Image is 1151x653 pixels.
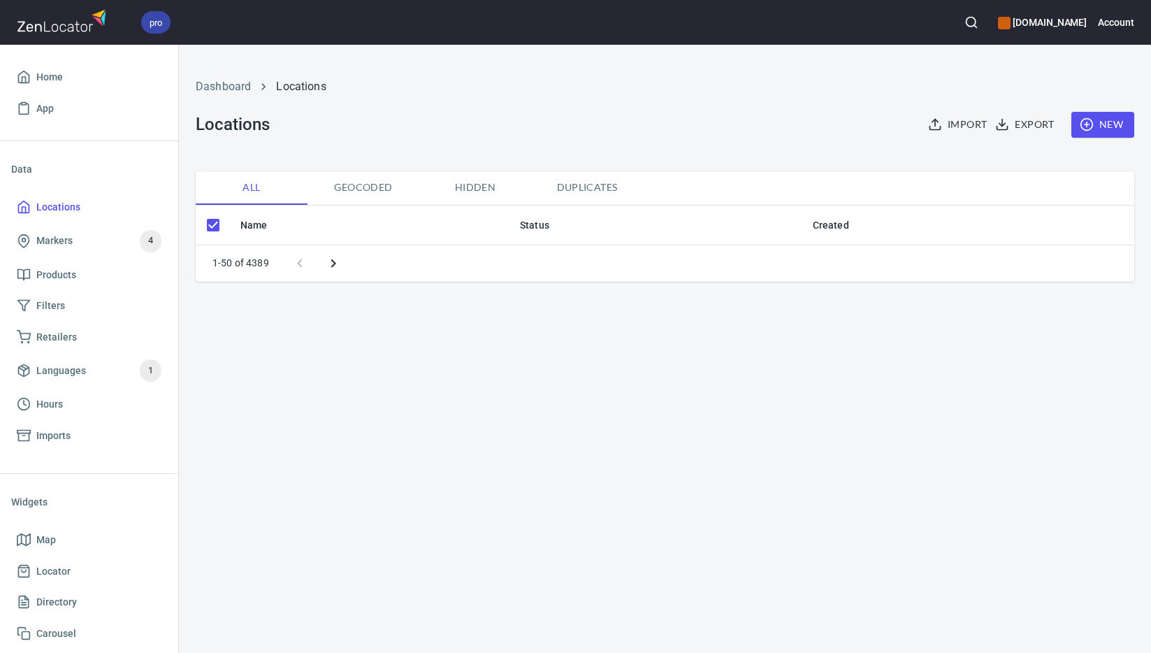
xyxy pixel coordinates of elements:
[1083,116,1123,134] span: New
[141,15,171,30] span: pro
[36,297,65,315] span: Filters
[36,266,76,284] span: Products
[316,179,411,196] span: Geocoded
[276,80,326,93] a: Locations
[36,232,73,250] span: Markers
[36,100,54,117] span: App
[204,179,299,196] span: All
[196,80,251,93] a: Dashboard
[11,524,167,556] a: Map
[11,389,167,420] a: Hours
[540,179,635,196] span: Duplicates
[11,352,167,389] a: Languages1
[11,322,167,353] a: Retailers
[11,62,167,93] a: Home
[11,93,167,124] a: App
[11,556,167,587] a: Locator
[317,247,350,280] button: Next page
[36,329,77,346] span: Retailers
[1071,112,1134,138] button: New
[229,206,509,245] th: Name
[140,233,161,249] span: 4
[11,192,167,223] a: Locations
[141,11,171,34] div: pro
[212,256,269,270] p: 1-50 of 4389
[36,396,63,413] span: Hours
[1098,15,1134,30] h6: Account
[11,223,167,259] a: Markers4
[998,15,1087,30] h6: [DOMAIN_NAME]
[998,7,1087,38] div: Manage your apps
[36,594,77,611] span: Directory
[956,7,987,38] button: Search
[36,531,56,549] span: Map
[11,152,167,186] li: Data
[1098,7,1134,38] button: Account
[36,69,63,86] span: Home
[925,112,992,138] button: Import
[11,485,167,519] li: Widgets
[931,116,987,134] span: Import
[36,362,86,380] span: Languages
[196,78,1134,95] nav: breadcrumb
[140,363,161,379] span: 1
[11,618,167,650] a: Carousel
[11,420,167,452] a: Imports
[998,17,1011,29] button: color-CE600E
[11,259,167,291] a: Products
[11,290,167,322] a: Filters
[36,563,71,580] span: Locator
[802,206,1134,245] th: Created
[509,206,802,245] th: Status
[998,116,1054,134] span: Export
[992,112,1059,138] button: Export
[428,179,523,196] span: Hidden
[36,427,71,445] span: Imports
[196,115,269,134] h3: Locations
[17,6,110,36] img: zenlocator
[36,625,76,643] span: Carousel
[36,199,80,216] span: Locations
[11,587,167,618] a: Directory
